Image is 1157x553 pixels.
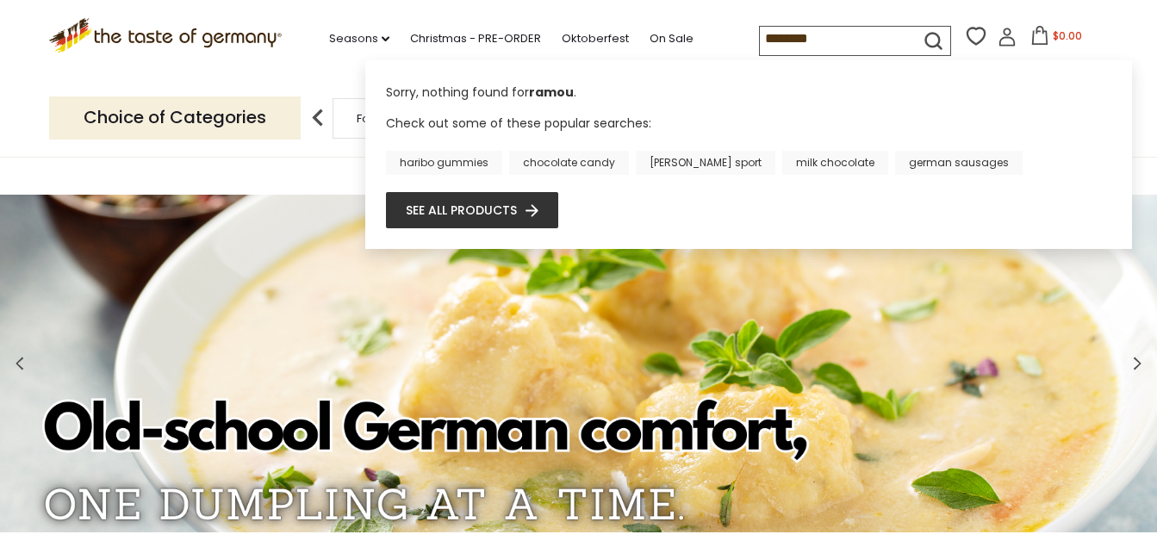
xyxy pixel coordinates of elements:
a: See all products [406,201,538,220]
a: german sausages [895,151,1023,175]
a: haribo gummies [386,151,502,175]
p: Choice of Categories [49,96,301,139]
a: Christmas - PRE-ORDER [410,29,541,48]
a: Seasons [329,29,389,48]
b: ramou [529,84,574,101]
div: Sorry, nothing found for . [386,84,1111,114]
a: milk chocolate [782,151,888,175]
a: chocolate candy [509,151,629,175]
div: Check out some of these popular searches: [386,114,1111,175]
button: $0.00 [1020,26,1093,52]
a: [PERSON_NAME] sport [636,151,775,175]
a: Food By Category [357,112,457,125]
a: On Sale [650,29,694,48]
img: previous arrow [301,101,335,135]
a: Oktoberfest [562,29,629,48]
div: Instant Search Results [365,60,1132,249]
span: $0.00 [1053,28,1082,43]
